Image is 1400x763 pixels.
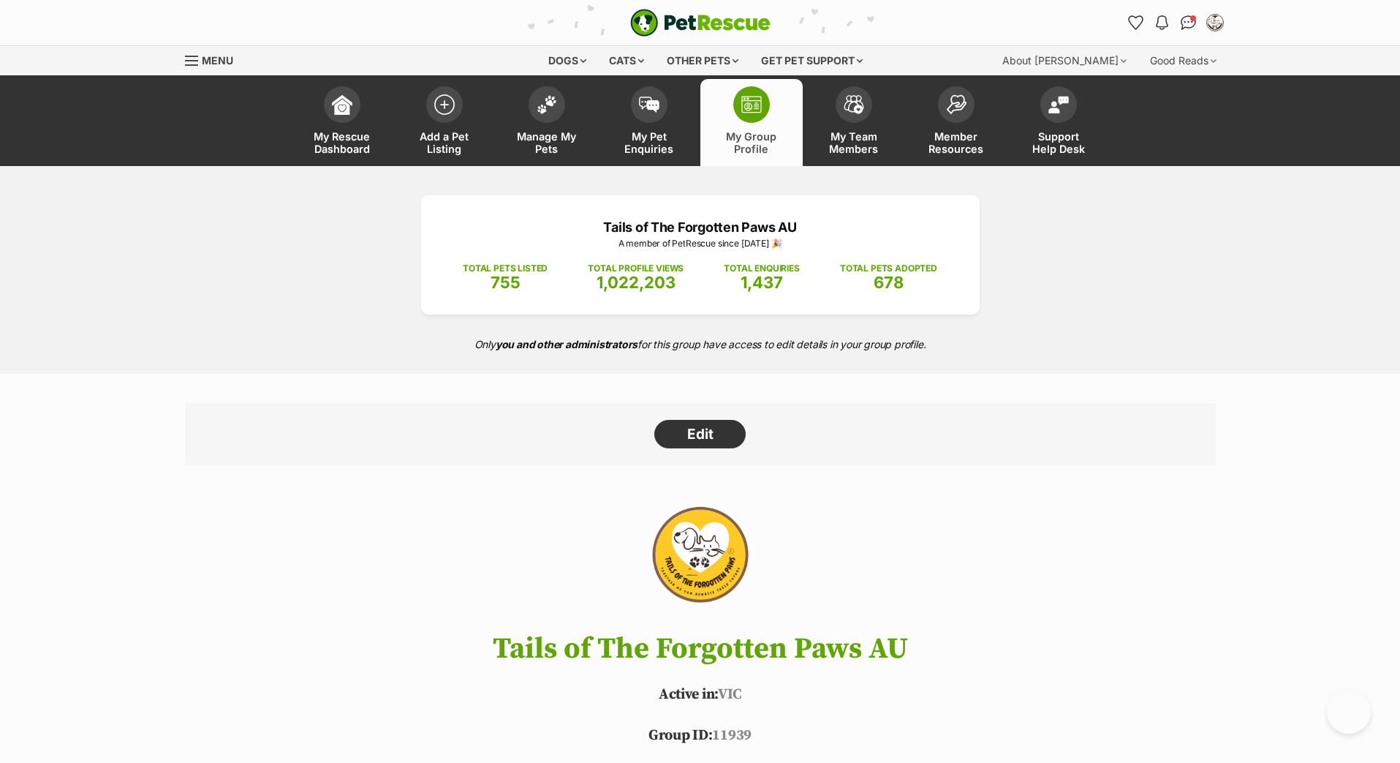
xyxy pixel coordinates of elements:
p: TOTAL PETS ADOPTED [840,262,937,275]
img: group-profile-icon-3fa3cf56718a62981997c0bc7e787c4b2cf8bcc04b72c1350f741eb67cf2f40e.svg [741,96,762,113]
div: Get pet support [751,46,873,75]
img: add-pet-listing-icon-0afa8454b4691262ce3f59096e99ab1cd57d4a30225e0717b998d2c9b9846f56.svg [434,94,455,115]
p: Tails of The Forgotten Paws AU [443,217,958,237]
div: Dogs [538,46,597,75]
img: notifications-46538b983faf8c2785f20acdc204bb7945ddae34d4c08c2a6579f10ce5e182be.svg [1156,15,1168,30]
span: Support Help Desk [1026,130,1091,155]
a: Conversations [1177,11,1200,34]
a: Manage My Pets [496,79,598,166]
span: Member Resources [923,130,989,155]
h1: Tails of The Forgotten Paws AU [163,633,1238,665]
p: TOTAL ENQUIRIES [724,262,799,275]
a: Favourites [1124,11,1148,34]
a: My Group Profile [700,79,803,166]
p: A member of PetRescue since [DATE] 🎉 [443,237,958,250]
img: member-resources-icon-8e73f808a243e03378d46382f2149f9095a855e16c252ad45f914b54edf8863c.svg [946,94,966,114]
img: Tails of The Forgotten Paws AU [616,495,783,619]
a: Member Resources [905,79,1007,166]
span: My Group Profile [719,130,784,155]
span: Group ID: [648,726,712,745]
ul: Account quick links [1124,11,1227,34]
img: team-members-icon-5396bd8760b3fe7c0b43da4ab00e1e3bb1a5d9ba89233759b79545d2d3fc5d0d.svg [844,95,864,114]
span: Add a Pet Listing [412,130,477,155]
span: 755 [491,273,521,292]
img: manage-my-pets-icon-02211641906a0b7f246fdf0571729dbe1e7629f14944591b6c1af311fb30b64b.svg [537,95,557,114]
button: My account [1203,11,1227,34]
a: PetRescue [630,9,771,37]
button: Notifications [1151,11,1174,34]
a: Menu [185,46,243,72]
img: pet-enquiries-icon-7e3ad2cf08bfb03b45e93fb7055b45f3efa6380592205ae92323e6603595dc1f.svg [639,97,659,113]
a: Edit [654,420,746,449]
span: My Pet Enquiries [616,130,682,155]
iframe: Help Scout Beacon - Open [1327,690,1371,734]
span: Active in: [659,685,718,704]
img: logo-e224e6f780fb5917bec1dbf3a21bbac754714ae5b6737aabdf751b685950b380.svg [630,9,771,37]
a: My Rescue Dashboard [291,79,393,166]
span: 1,437 [741,273,783,292]
a: Add a Pet Listing [393,79,496,166]
p: VIC [163,684,1238,706]
div: Cats [599,46,654,75]
a: My Team Members [803,79,905,166]
span: Manage My Pets [514,130,580,155]
span: My Rescue Dashboard [309,130,375,155]
p: TOTAL PETS LISTED [463,262,548,275]
a: My Pet Enquiries [598,79,700,166]
img: chat-41dd97257d64d25036548639549fe6c8038ab92f7586957e7f3b1b290dea8141.svg [1181,15,1196,30]
a: Support Help Desk [1007,79,1110,166]
img: help-desk-icon-fdf02630f3aa405de69fd3d07c3f3aa587a6932b1a1747fa1d2bba05be0121f9.svg [1048,96,1069,113]
div: About [PERSON_NAME] [992,46,1137,75]
div: Good Reads [1140,46,1227,75]
span: Menu [202,54,233,67]
img: dashboard-icon-eb2f2d2d3e046f16d808141f083e7271f6b2e854fb5c12c21221c1fb7104beca.svg [332,94,352,115]
span: 1,022,203 [597,273,676,292]
span: 678 [874,273,904,292]
img: Tails of The Forgotten Paws AU profile pic [1208,15,1222,30]
div: Other pets [657,46,749,75]
strong: you and other administrators [496,338,638,350]
span: My Team Members [821,130,887,155]
p: 11939 [163,725,1238,747]
p: TOTAL PROFILE VIEWS [588,262,684,275]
